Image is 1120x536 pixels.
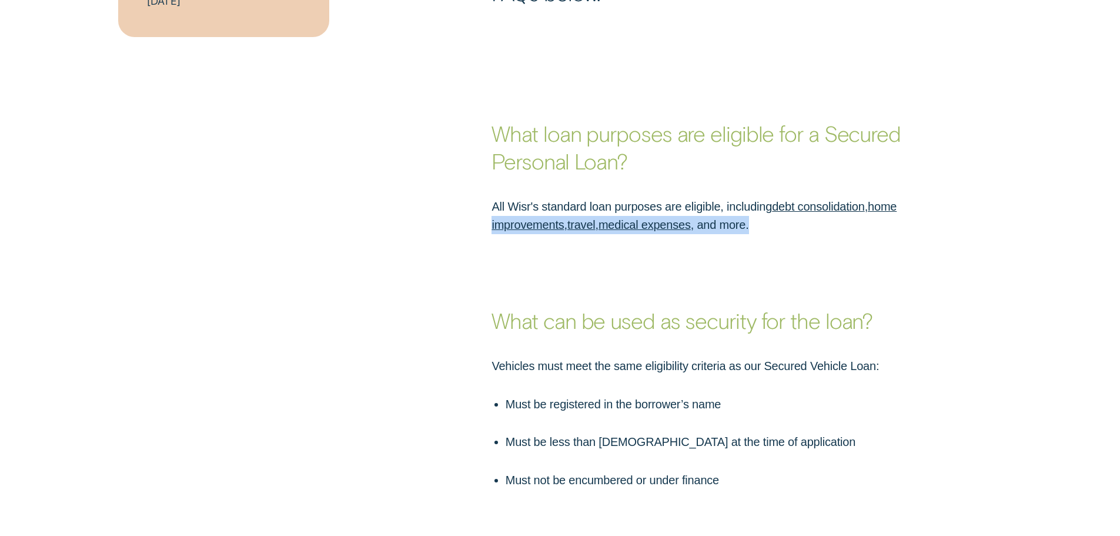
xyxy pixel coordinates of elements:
a: travel [567,218,596,231]
p: Must be registered in the borrower’s name [506,395,928,414]
p: Must not be encumbered or under finance [506,471,928,490]
strong: What can be used as security for the loan? [492,307,872,333]
p: Vehicles must meet the same eligibility criteria as our Secured Vehicle Loan: [492,357,927,375]
strong: What loan purposes are eligible for a Secured Personal Loan? [492,120,901,174]
a: medical expenses [599,218,691,231]
p: All Wisr's standard loan purposes are eligible, including , , , , and more. [492,198,927,234]
a: debt consolidation [772,200,865,213]
p: Must be less than [DEMOGRAPHIC_DATA] at the time of application [506,433,928,451]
